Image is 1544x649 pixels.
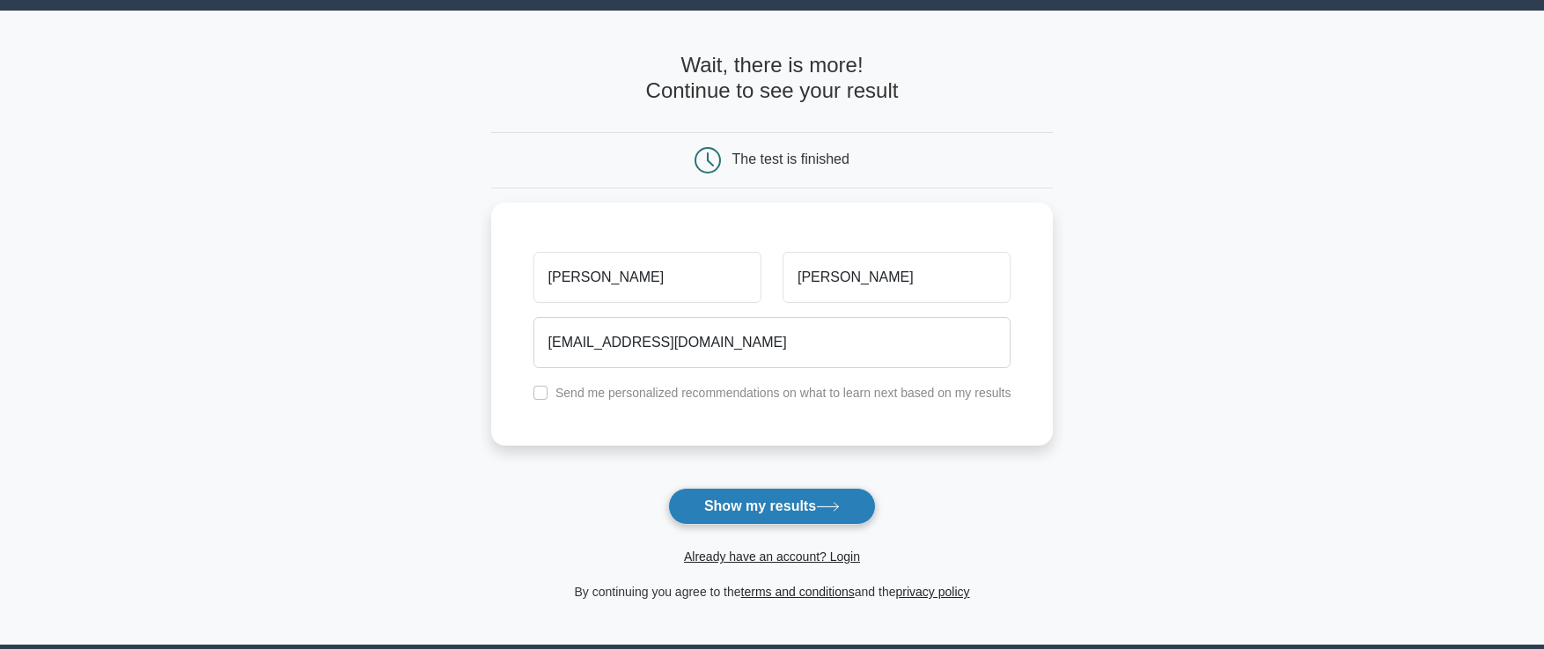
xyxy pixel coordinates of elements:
div: The test is finished [732,151,849,166]
a: terms and conditions [741,585,855,599]
button: Show my results [668,488,876,525]
a: privacy policy [896,585,970,599]
div: By continuing you agree to the and the [481,581,1064,602]
input: Last name [783,252,1011,303]
h4: Wait, there is more! Continue to see your result [491,53,1054,104]
label: Send me personalized recommendations on what to learn next based on my results [555,386,1011,400]
input: Email [533,317,1011,368]
input: First name [533,252,761,303]
a: Already have an account? Login [684,549,860,564]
